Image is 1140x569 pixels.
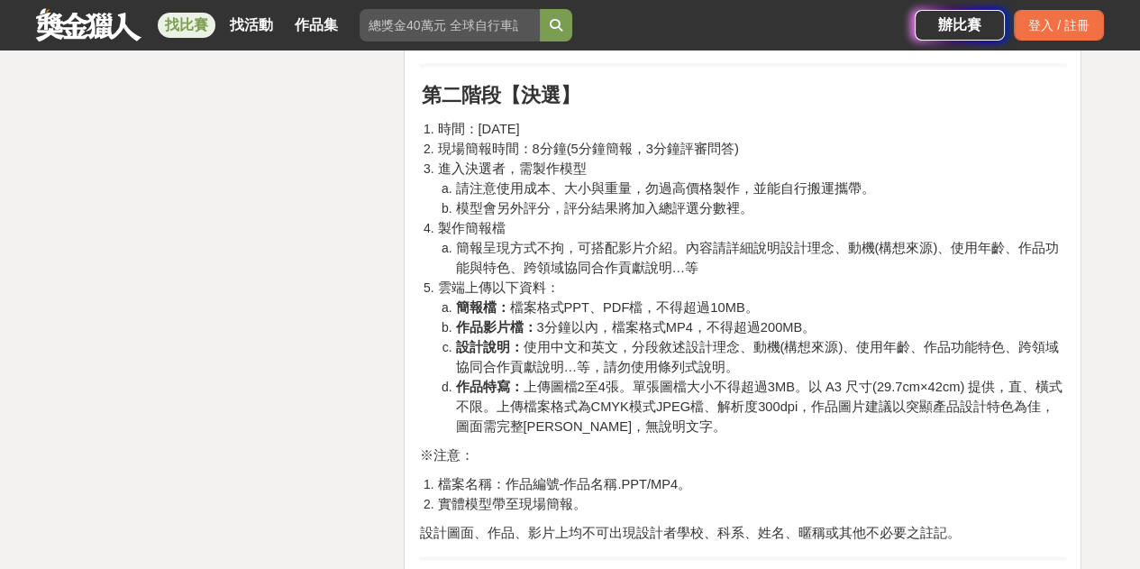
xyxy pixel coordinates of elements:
div: 登入 / 註冊 [1014,10,1104,41]
span: 實體模型帶至現場簡報。 [437,497,586,511]
span: 請注意使用成本、大小與重量，勿過高價格製作，並能自行搬運攜帶。 [455,181,874,196]
span: 雲端上傳以下資料： [437,280,559,295]
span: 上傳圖檔2至4張。單張圖檔大小不得超過3MB。以 A3 尺寸(29.7cm×42cm) 提供，直、橫式不限。上傳檔案格式為CMYK模式JPEG檔、解析度300dpi，作品圖片建議以突顯產品設計特... [455,380,1062,434]
span: 模型會另外評分，評分結果將加入總評選分數裡。 [455,201,752,216]
span: 檔案格式PPT、PDF檔，不得超過10MB。 [455,300,758,315]
span: 製作簡報檔 [437,221,505,235]
a: 辦比賽 [915,10,1005,41]
strong: 作品影片檔： [455,320,536,335]
strong: 設計說明： [455,340,523,354]
span: 進入決選者，需製作模型 [437,161,586,176]
span: 設計圖面、作品、影片上均不可出現設計者學校、科系、姓名、暱稱或其他不必要之註記。 [419,526,960,540]
strong: 第二階段【決選】 [422,84,580,106]
a: 找比賽 [158,13,215,38]
span: 現場簡報時間：8分鐘(5分鐘簡報，3分鐘評審問答) [437,142,738,156]
a: 找活動 [223,13,280,38]
input: 總獎金40萬元 全球自行車設計比賽 [360,9,540,41]
span: ※注意： [419,448,473,463]
strong: 簡報檔： [455,300,509,315]
strong: 作品特寫： [455,380,523,394]
span: 檔案名稱：作品編號-作品名稱.PPT/MP4。 [437,477,691,491]
span: 使用中文和英文，分段敘述設計理念、動機(構想來源)、使用年齡、作品功能特色、跨領域協同合作貢獻說明…等，請勿使用條列式說明。 [455,340,1059,374]
a: 作品集 [287,13,345,38]
span: 時間：[DATE] [437,122,519,136]
span: 簡報呈現方式不拘，可搭配影片介紹。內容請詳細說明設計理念、動機(構想來源)、使用年齡、作品功能與特色、跨領域協同合作貢獻說明…等 [455,241,1059,275]
span: 3分鐘以內，檔案格式MP4，不得超過200MB。 [455,320,816,335]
